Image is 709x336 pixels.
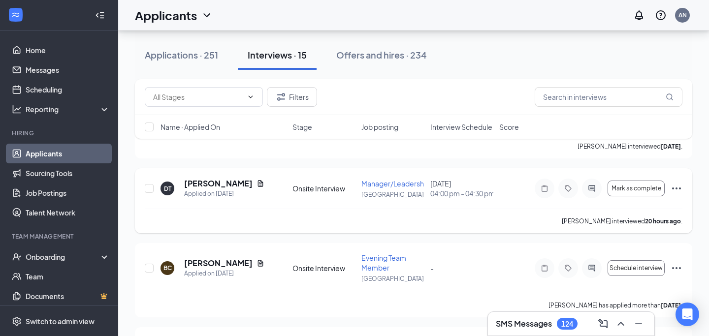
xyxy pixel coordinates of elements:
[12,232,108,241] div: Team Management
[95,10,105,20] svg: Collapse
[26,163,110,183] a: Sourcing Tools
[633,9,645,21] svg: Notifications
[562,217,682,225] p: [PERSON_NAME] interviewed .
[257,180,264,187] svg: Document
[26,252,101,262] div: Onboarding
[12,316,22,326] svg: Settings
[26,80,110,99] a: Scheduling
[184,258,253,269] h5: [PERSON_NAME]
[247,93,255,101] svg: ChevronDown
[267,87,317,107] button: Filter Filters
[633,318,645,330] svg: Minimize
[184,269,264,278] div: Applied on [DATE]
[248,49,307,61] div: Interviews · 15
[336,49,427,61] div: Offers and hires · 234
[430,179,493,198] div: [DATE]
[11,10,21,20] svg: WorkstreamLogo
[26,60,110,80] a: Messages
[666,93,674,101] svg: MagnifyingGlass
[135,7,197,24] h1: Applicants
[26,286,110,306] a: DocumentsCrown
[535,87,682,107] input: Search in interviews
[499,122,519,132] span: Score
[613,316,629,332] button: ChevronUp
[361,179,430,188] span: Manager/Leadership
[12,129,108,137] div: Hiring
[26,267,110,286] a: Team
[361,253,406,272] span: Evening Team Member
[595,316,611,332] button: ComposeMessage
[671,262,682,274] svg: Ellipses
[561,320,573,328] div: 124
[292,183,355,193] div: Onsite Interview
[12,252,22,262] svg: UserCheck
[161,122,220,132] span: Name · Applied On
[671,183,682,194] svg: Ellipses
[184,189,264,199] div: Applied on [DATE]
[586,264,598,272] svg: ActiveChat
[661,302,681,309] b: [DATE]
[645,217,681,225] b: 20 hours ago
[562,184,574,192] svg: Tag
[163,264,172,272] div: BC
[631,316,646,332] button: Minimize
[26,203,110,222] a: Talent Network
[361,122,398,132] span: Job posting
[430,122,492,132] span: Interview Schedule
[539,264,550,272] svg: Note
[153,92,243,102] input: All Stages
[361,275,424,283] p: [GEOGRAPHIC_DATA]
[676,303,699,326] div: Open Intercom Messenger
[201,9,213,21] svg: ChevronDown
[292,122,312,132] span: Stage
[26,316,95,326] div: Switch to admin view
[655,9,667,21] svg: QuestionInfo
[12,104,22,114] svg: Analysis
[612,185,661,192] span: Mark as complete
[257,259,264,267] svg: Document
[184,178,253,189] h5: [PERSON_NAME]
[361,190,424,199] p: [GEOGRAPHIC_DATA]
[597,318,609,330] svg: ComposeMessage
[562,264,574,272] svg: Tag
[430,264,434,273] span: -
[275,91,287,103] svg: Filter
[608,181,665,196] button: Mark as complete
[145,49,218,61] div: Applications · 251
[586,184,598,192] svg: ActiveChat
[548,301,682,309] p: [PERSON_NAME] has applied more than .
[610,265,663,272] span: Schedule interview
[26,183,110,203] a: Job Postings
[678,11,687,19] div: AN
[430,188,493,198] span: 04:00 pm - 04:30 pm
[26,104,110,114] div: Reporting
[608,260,665,276] button: Schedule interview
[26,40,110,60] a: Home
[539,184,550,192] svg: Note
[26,144,110,163] a: Applicants
[496,318,552,329] h3: SMS Messages
[292,263,355,273] div: Onsite Interview
[615,318,627,330] svg: ChevronUp
[164,184,171,193] div: DT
